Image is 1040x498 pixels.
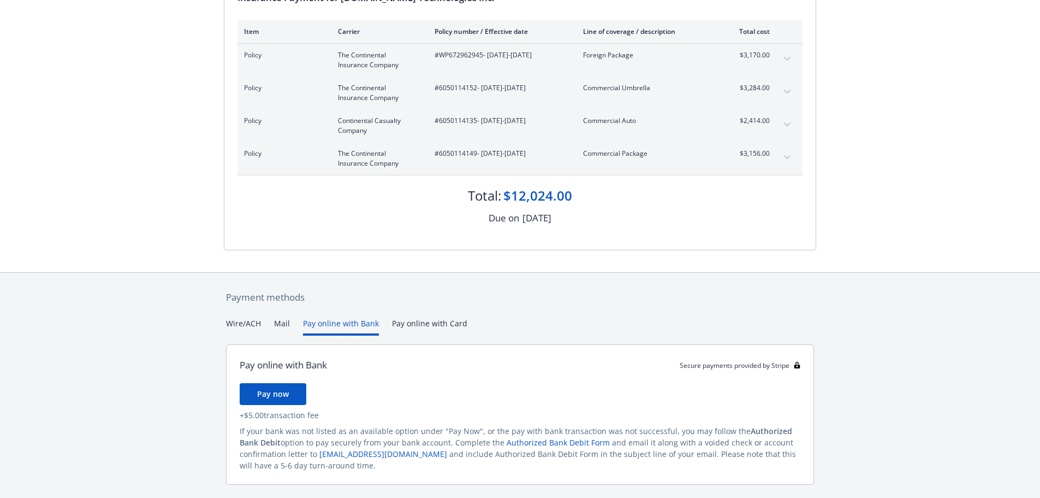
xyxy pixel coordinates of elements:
div: PolicyThe Continental Insurance Company#WP672962945- [DATE]-[DATE]Foreign Package$3,170.00expand ... [237,44,803,77]
div: Carrier [338,27,417,36]
div: Line of coverage / description [583,27,711,36]
div: PolicyThe Continental Insurance Company#6050114149- [DATE]-[DATE]Commercial Package$3,156.00expan... [237,142,803,175]
span: Commercial Umbrella [583,83,711,93]
div: If your bank was not listed as an available option under "Pay Now", or the pay with bank transact... [240,425,800,471]
span: Commercial Auto [583,116,711,126]
div: Item [244,27,320,36]
span: Foreign Package [583,50,711,60]
span: $3,170.00 [729,50,770,60]
button: Pay now [240,383,306,405]
span: The Continental Insurance Company [338,83,417,103]
span: #6050114135 - [DATE]-[DATE] [435,116,566,126]
span: Continental Casualty Company [338,116,417,136]
span: $3,284.00 [729,83,770,93]
span: $2,414.00 [729,116,770,126]
span: Policy [244,50,320,60]
button: expand content [778,116,796,133]
span: #WP672962945 - [DATE]-[DATE] [435,50,566,60]
span: #6050114149 - [DATE]-[DATE] [435,149,566,159]
button: Wire/ACH [226,318,261,336]
div: Total cost [729,27,770,36]
div: PolicyThe Continental Insurance Company#6050114152- [DATE]-[DATE]Commercial Umbrella$3,284.00expa... [237,77,803,109]
span: Commercial Package [583,149,711,159]
div: Due on [489,211,519,225]
span: Policy [244,149,320,159]
span: The Continental Insurance Company [338,50,417,70]
span: Pay now [257,389,289,399]
div: + $5.00 transaction fee [240,409,800,421]
button: expand content [778,149,796,166]
span: Policy [244,83,320,93]
span: Policy [244,116,320,126]
button: Pay online with Card [392,318,467,336]
div: Total: [468,186,501,205]
span: The Continental Insurance Company [338,149,417,168]
div: Payment methods [226,290,814,304]
span: $3,156.00 [729,149,770,159]
button: Pay online with Bank [303,318,379,336]
span: Authorized Bank Debit [240,426,792,448]
span: #6050114152 - [DATE]-[DATE] [435,83,566,93]
a: [EMAIL_ADDRESS][DOMAIN_NAME] [319,449,447,459]
div: Secure payments provided by Stripe [680,361,800,370]
div: Pay online with Bank [240,358,327,372]
a: Authorized Bank Debit Form [507,437,610,448]
div: [DATE] [522,211,551,225]
button: expand content [778,83,796,101]
button: expand content [778,50,796,68]
div: PolicyContinental Casualty Company#6050114135- [DATE]-[DATE]Commercial Auto$2,414.00expand content [237,109,803,142]
div: $12,024.00 [503,186,572,205]
button: Mail [274,318,290,336]
div: Policy number / Effective date [435,27,566,36]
